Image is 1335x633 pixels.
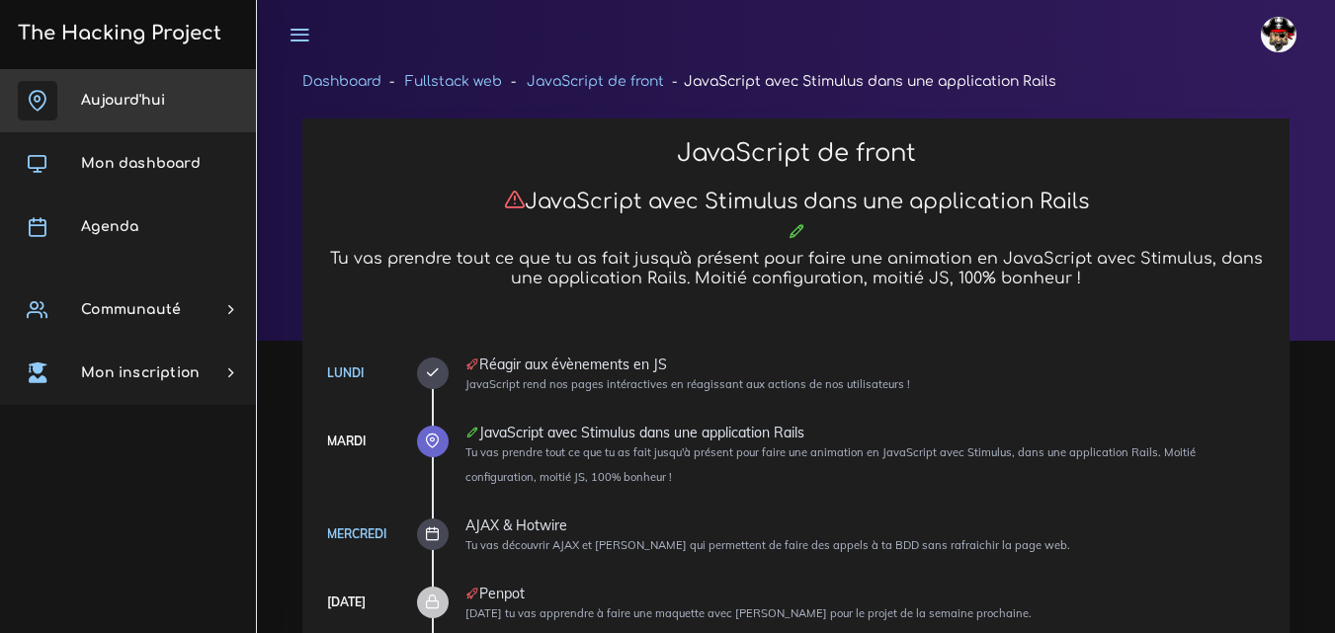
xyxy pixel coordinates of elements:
a: JavaScript de front [527,74,664,89]
div: Mardi [327,431,366,452]
img: avatar [1261,17,1296,52]
h3: JavaScript avec Stimulus dans une application Rails [323,189,1269,214]
h2: JavaScript de front [323,139,1269,168]
div: JavaScript avec Stimulus dans une application Rails [465,426,1269,439]
span: Aujourd'hui [81,93,165,108]
div: Penpot [465,587,1269,600]
small: Tu vas découvrir AJAX et [PERSON_NAME] qui permettent de faire des appels à ta BDD sans rafraichi... [465,538,1070,552]
div: AJAX & Hotwire [465,518,1269,532]
h5: Tu vas prendre tout ce que tu as fait jusqu'à présent pour faire une animation en JavaScript avec... [323,250,1269,287]
small: Tu vas prendre tout ce que tu as fait jusqu'à présent pour faire une animation en JavaScript avec... [465,445,1196,484]
small: [DATE] tu vas apprendre à faire une maquette avec [PERSON_NAME] pour le projet de la semaine proc... [465,606,1032,620]
h3: The Hacking Project [12,23,221,44]
a: Lundi [327,365,364,380]
span: Mon dashboard [81,156,201,171]
a: Fullstack web [405,74,502,89]
span: Agenda [81,219,138,234]
a: Dashboard [302,74,381,89]
span: Mon inscription [81,365,200,380]
div: [DATE] [327,592,366,613]
small: JavaScript rend nos pages intéractives en réagissant aux actions de nos utilisateurs ! [465,377,910,391]
div: Réagir aux évènements en JS [465,357,1269,371]
li: JavaScript avec Stimulus dans une application Rails [664,69,1056,94]
a: Mercredi [327,526,386,541]
span: Communauté [81,302,181,317]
